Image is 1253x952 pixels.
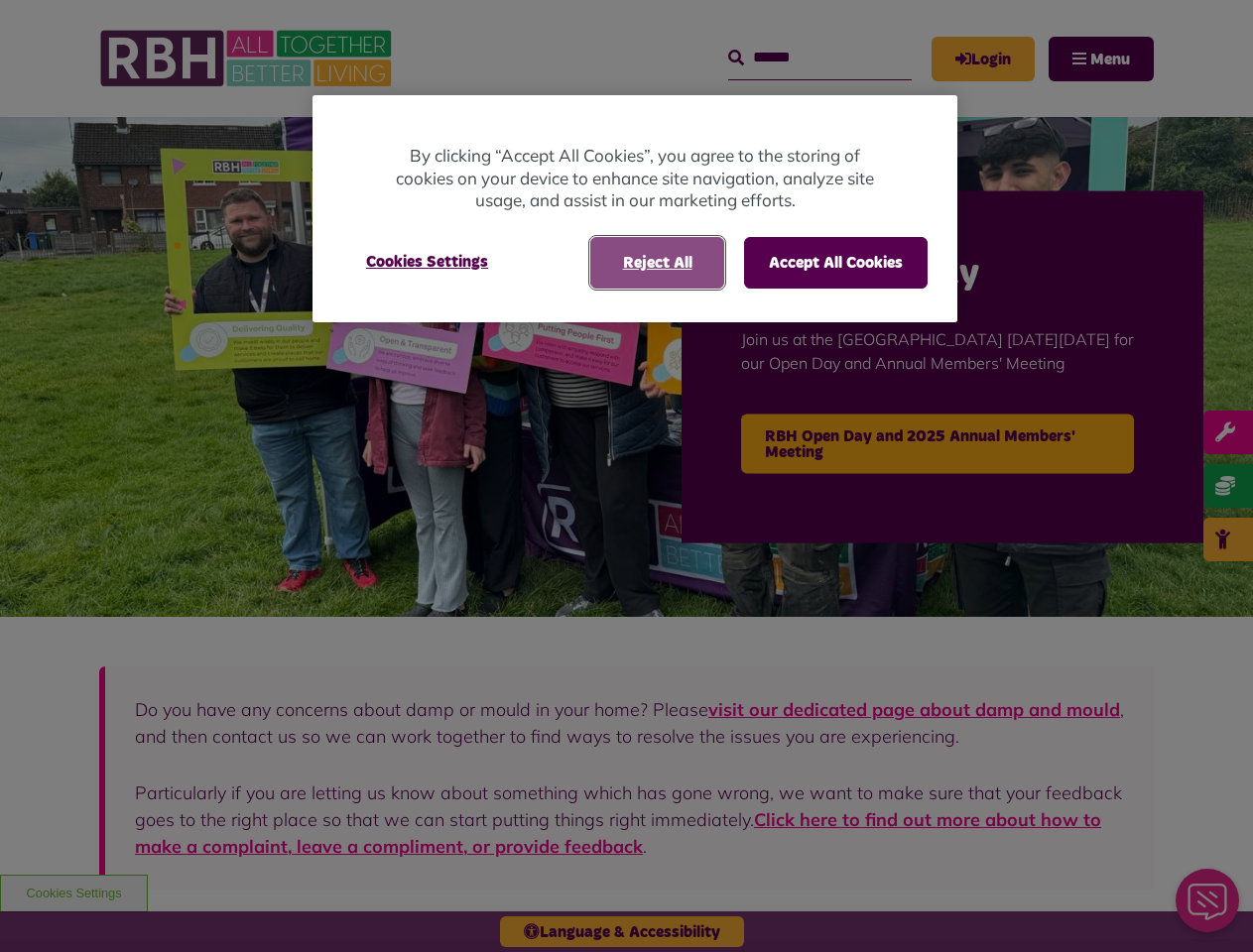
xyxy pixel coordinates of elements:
[744,237,928,289] button: Accept All Cookies
[313,95,957,322] div: Privacy
[590,237,724,289] button: Reject All
[12,6,75,69] div: Close Web Assistant
[313,95,957,322] div: Cookie banner
[392,145,878,212] p: By clicking “Accept All Cookies”, you agree to the storing of cookies on your device to enhance s...
[342,237,512,287] button: Cookies Settings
